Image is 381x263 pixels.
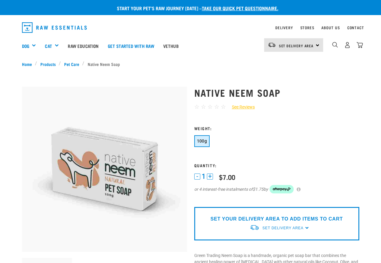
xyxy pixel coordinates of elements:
[262,226,303,230] span: Set Delivery Area
[37,61,59,67] a: Products
[17,20,364,35] nav: dropdown navigation
[211,215,343,223] p: SET YOUR DELIVERY AREA TO ADD ITEMS TO CART
[194,126,359,130] h3: Weight:
[202,173,205,180] span: 1
[332,42,338,48] img: home-icon-1@2x.png
[344,42,351,48] img: user.png
[61,61,82,67] a: Pet Care
[194,135,210,147] button: 100g
[268,42,276,48] img: van-moving.png
[45,42,52,49] a: Cat
[219,173,235,181] div: $7.00
[194,185,359,193] div: or 4 interest-free instalments of by
[194,163,359,168] h3: Quantity:
[357,42,363,48] img: home-icon@2x.png
[207,174,213,180] button: +
[321,27,340,29] a: About Us
[250,224,259,231] img: van-moving.png
[300,27,314,29] a: Stores
[194,87,359,98] h1: Native Neem Soap
[194,103,199,110] span: ☆
[202,7,278,9] a: take our quick pet questionnaire.
[22,42,29,49] a: Dog
[253,186,264,193] span: $1.75
[279,45,314,47] span: Set Delivery Area
[197,139,207,143] span: 100g
[275,27,293,29] a: Delivery
[22,22,87,33] img: Raw Essentials Logo
[159,34,183,58] a: Vethub
[347,27,364,29] a: Contact
[103,34,159,58] a: Get started with Raw
[270,185,294,193] img: Afterpay
[226,104,255,110] a: See Reviews
[22,87,187,252] img: Organic neem pet soap bar 100g green trading
[63,34,103,58] a: Raw Education
[22,61,359,67] nav: breadcrumbs
[22,61,35,67] a: Home
[201,103,206,110] span: ☆
[194,174,200,180] button: -
[214,103,219,110] span: ☆
[221,103,226,110] span: ☆
[208,103,213,110] span: ☆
